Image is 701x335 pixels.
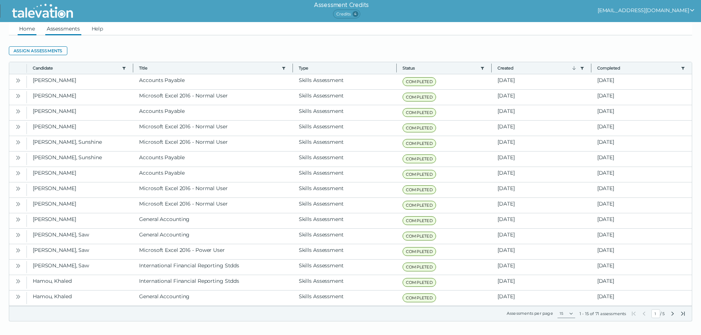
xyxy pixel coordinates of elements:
[299,65,390,71] span: Type
[631,309,686,318] div: /
[492,182,591,197] clr-dg-cell: [DATE]
[492,198,591,213] clr-dg-cell: [DATE]
[403,293,436,302] span: COMPLETED
[293,136,397,151] clr-dg-cell: Skills Assessment
[290,60,295,76] button: Column resize handle
[591,291,692,306] clr-dg-cell: [DATE]
[133,121,293,136] clr-dg-cell: Microsoft Excel 2016 - Normal User
[133,167,293,182] clr-dg-cell: Accounts Payable
[133,198,293,213] clr-dg-cell: Microsoft Excel 2016 - Normal User
[403,201,436,210] span: COMPLETED
[591,105,692,120] clr-dg-cell: [DATE]
[403,232,436,240] span: COMPLETED
[15,217,21,222] cds-icon: Open
[353,11,358,17] span: 4
[15,93,21,99] cds-icon: Open
[14,168,22,177] button: Open
[333,10,360,18] span: Credits
[27,182,133,197] clr-dg-cell: [PERSON_NAME]
[314,1,369,10] h6: Assessment Credits
[591,90,692,105] clr-dg-cell: [DATE]
[133,74,293,89] clr-dg-cell: Accounts Payable
[597,65,678,71] button: Completed
[403,170,436,179] span: COMPLETED
[403,154,436,163] span: COMPLETED
[133,213,293,228] clr-dg-cell: General Accounting
[591,167,692,182] clr-dg-cell: [DATE]
[591,213,692,228] clr-dg-cell: [DATE]
[293,198,397,213] clr-dg-cell: Skills Assessment
[492,74,591,89] clr-dg-cell: [DATE]
[403,77,436,86] span: COMPLETED
[641,311,647,317] button: Previous Page
[27,229,133,244] clr-dg-cell: [PERSON_NAME], Saw
[14,246,22,254] button: Open
[15,201,21,207] cds-icon: Open
[591,136,692,151] clr-dg-cell: [DATE]
[27,74,133,89] clr-dg-cell: [PERSON_NAME]
[489,60,494,76] button: Column resize handle
[492,213,591,228] clr-dg-cell: [DATE]
[27,105,133,120] clr-dg-cell: [PERSON_NAME]
[403,216,436,225] span: COMPLETED
[15,155,21,161] cds-icon: Open
[580,311,626,317] div: 1 - 15 of 71 assessments
[293,105,397,120] clr-dg-cell: Skills Assessment
[14,230,22,239] button: Open
[15,263,21,269] cds-icon: Open
[90,22,105,35] a: Help
[403,93,436,101] span: COMPLETED
[27,167,133,182] clr-dg-cell: [PERSON_NAME]
[591,121,692,136] clr-dg-cell: [DATE]
[293,275,397,290] clr-dg-cell: Skills Assessment
[631,311,637,317] button: First Page
[403,124,436,132] span: COMPLETED
[293,229,397,244] clr-dg-cell: Skills Assessment
[591,260,692,275] clr-dg-cell: [DATE]
[293,182,397,197] clr-dg-cell: Skills Assessment
[15,170,21,176] cds-icon: Open
[14,199,22,208] button: Open
[14,261,22,270] button: Open
[133,182,293,197] clr-dg-cell: Microsoft Excel 2016 - Normal User
[133,260,293,275] clr-dg-cell: International Financial Reporting Stdds
[27,213,133,228] clr-dg-cell: [PERSON_NAME]
[9,2,76,20] img: Talevation_Logo_Transparent_white.png
[14,277,22,285] button: Open
[139,65,278,71] button: Title
[492,136,591,151] clr-dg-cell: [DATE]
[492,275,591,290] clr-dg-cell: [DATE]
[131,60,135,76] button: Column resize handle
[492,291,591,306] clr-dg-cell: [DATE]
[507,311,553,316] label: Assessments per page
[492,260,591,275] clr-dg-cell: [DATE]
[27,136,133,151] clr-dg-cell: [PERSON_NAME], Sunshine
[14,138,22,146] button: Open
[133,136,293,151] clr-dg-cell: Microsoft Excel 2016 - Normal User
[591,275,692,290] clr-dg-cell: [DATE]
[598,6,695,15] button: show user actions
[293,291,397,306] clr-dg-cell: Skills Assessment
[680,311,686,317] button: Last Page
[591,229,692,244] clr-dg-cell: [DATE]
[293,121,397,136] clr-dg-cell: Skills Assessment
[27,291,133,306] clr-dg-cell: Hamou, Khaled
[14,292,22,301] button: Open
[591,74,692,89] clr-dg-cell: [DATE]
[662,311,665,317] span: Total Pages
[293,152,397,167] clr-dg-cell: Skills Assessment
[591,182,692,197] clr-dg-cell: [DATE]
[670,311,676,317] button: Next Page
[27,121,133,136] clr-dg-cell: [PERSON_NAME]
[14,184,22,193] button: Open
[403,263,436,271] span: COMPLETED
[492,229,591,244] clr-dg-cell: [DATE]
[15,232,21,238] cds-icon: Open
[27,275,133,290] clr-dg-cell: Hamou, Khaled
[403,247,436,256] span: COMPLETED
[492,244,591,259] clr-dg-cell: [DATE]
[15,278,21,284] cds-icon: Open
[133,244,293,259] clr-dg-cell: Microsoft Excel 2016 - Power User
[14,122,22,131] button: Open
[27,198,133,213] clr-dg-cell: [PERSON_NAME]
